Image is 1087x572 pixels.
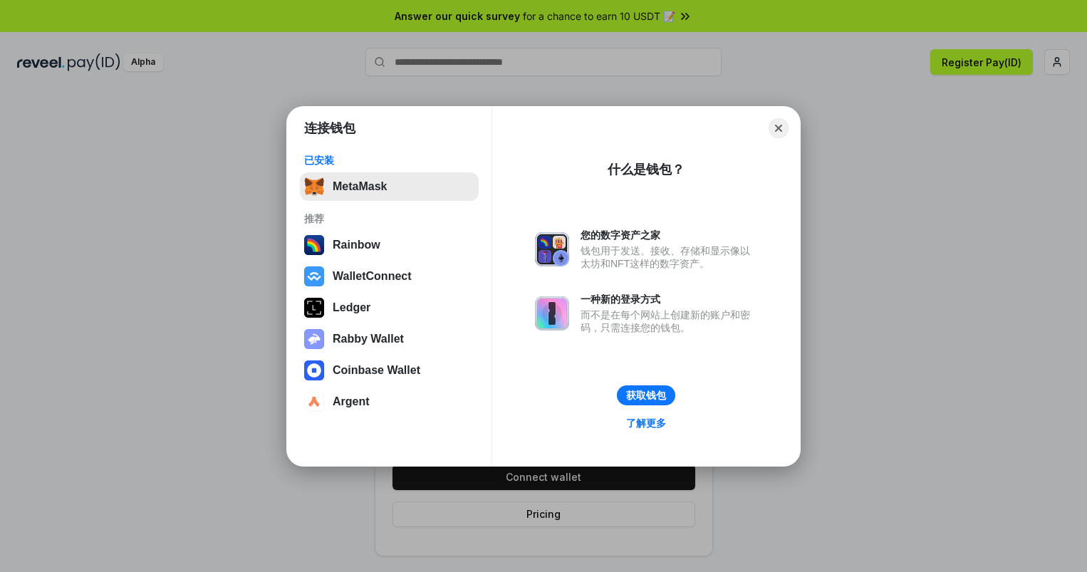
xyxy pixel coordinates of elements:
button: Close [769,118,789,138]
div: Rainbow [333,239,380,251]
img: svg+xml,%3Csvg%20width%3D%2228%22%20height%3D%2228%22%20viewBox%3D%220%200%2028%2028%22%20fill%3D... [304,392,324,412]
img: svg+xml,%3Csvg%20xmlns%3D%22http%3A%2F%2Fwww.w3.org%2F2000%2Fsvg%22%20fill%3D%22none%22%20viewBox... [535,232,569,266]
div: 推荐 [304,212,474,225]
a: 了解更多 [618,414,675,432]
h1: 连接钱包 [304,120,355,137]
div: 什么是钱包？ [608,161,685,178]
div: Argent [333,395,370,408]
div: WalletConnect [333,270,412,283]
button: MetaMask [300,172,479,201]
div: Coinbase Wallet [333,364,420,377]
button: 获取钱包 [617,385,675,405]
button: WalletConnect [300,262,479,291]
div: 获取钱包 [626,389,666,402]
button: Ledger [300,293,479,322]
div: Rabby Wallet [333,333,404,345]
div: MetaMask [333,180,387,193]
div: 钱包用于发送、接收、存储和显示像以太坊和NFT这样的数字资产。 [581,244,757,270]
img: svg+xml,%3Csvg%20xmlns%3D%22http%3A%2F%2Fwww.w3.org%2F2000%2Fsvg%22%20fill%3D%22none%22%20viewBox... [535,296,569,331]
div: 已安装 [304,154,474,167]
img: svg+xml,%3Csvg%20width%3D%2228%22%20height%3D%2228%22%20viewBox%3D%220%200%2028%2028%22%20fill%3D... [304,360,324,380]
img: svg+xml,%3Csvg%20xmlns%3D%22http%3A%2F%2Fwww.w3.org%2F2000%2Fsvg%22%20width%3D%2228%22%20height%3... [304,298,324,318]
button: Rabby Wallet [300,325,479,353]
button: Argent [300,388,479,416]
div: 了解更多 [626,417,666,430]
button: Rainbow [300,231,479,259]
button: Coinbase Wallet [300,356,479,385]
img: svg+xml,%3Csvg%20fill%3D%22none%22%20height%3D%2233%22%20viewBox%3D%220%200%2035%2033%22%20width%... [304,177,324,197]
div: 一种新的登录方式 [581,293,757,306]
div: Ledger [333,301,370,314]
img: svg+xml,%3Csvg%20width%3D%2228%22%20height%3D%2228%22%20viewBox%3D%220%200%2028%2028%22%20fill%3D... [304,266,324,286]
img: svg+xml,%3Csvg%20width%3D%22120%22%20height%3D%22120%22%20viewBox%3D%220%200%20120%20120%22%20fil... [304,235,324,255]
img: svg+xml,%3Csvg%20xmlns%3D%22http%3A%2F%2Fwww.w3.org%2F2000%2Fsvg%22%20fill%3D%22none%22%20viewBox... [304,329,324,349]
div: 而不是在每个网站上创建新的账户和密码，只需连接您的钱包。 [581,308,757,334]
div: 您的数字资产之家 [581,229,757,241]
